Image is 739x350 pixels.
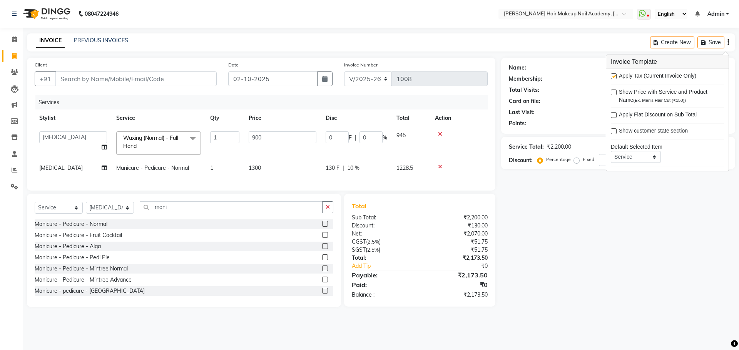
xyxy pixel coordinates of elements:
div: ₹2,200.00 [420,214,493,222]
div: Manicure - Pedicure - Alga [35,242,101,250]
a: Add Tip [346,262,432,270]
th: Qty [206,109,244,127]
div: Manicure - Pedicure - Mintree Normal [35,265,128,273]
h3: Invoice Template [606,55,729,69]
div: Services [35,95,493,109]
span: [MEDICAL_DATA] [39,164,83,171]
span: 130 F [326,164,339,172]
a: PREVIOUS INVOICES [74,37,128,44]
label: Invoice Number [344,61,378,68]
div: ₹130.00 [420,222,493,230]
label: Client [35,61,47,68]
input: Search by Name/Mobile/Email/Code [55,71,217,86]
div: Paid: [346,280,420,289]
div: Net: [346,230,420,238]
div: Last Visit: [509,108,535,116]
div: Service Total: [509,143,544,151]
th: Stylist [35,109,112,127]
span: 1300 [249,164,261,171]
label: Percentage [546,156,571,163]
th: Total [392,109,430,127]
label: Date [228,61,239,68]
span: Manicure - Pedicure - Normal [116,164,189,171]
span: 1 [210,164,213,171]
span: | [343,164,344,172]
span: % [383,134,387,142]
div: Discount: [509,156,533,164]
div: Manicure - Pedicure - Mintree Advance [35,276,132,284]
span: Apply Tax (Current Invoice Only) [619,72,696,81]
div: Card on file: [509,97,540,105]
div: Name: [509,64,526,72]
div: Default Selected Item [611,143,724,151]
th: Service [112,109,206,127]
div: Total Visits: [509,86,539,94]
span: (Ex. Men's Hair Cut (₹150)) [633,98,686,103]
span: 2.5% [368,239,379,245]
span: Waxing (Normal) - Full Hand [123,134,178,149]
div: Balance : [346,291,420,299]
span: Show Price with Service and Product Name [619,88,718,104]
div: Points: [509,119,526,128]
span: Admin [707,10,724,18]
div: ₹51.75 [420,246,493,254]
div: Payable: [346,270,420,280]
span: Show customer state section [619,127,688,136]
div: ₹2,173.50 [420,254,493,262]
span: Total [352,202,369,210]
label: Fixed [583,156,594,163]
button: Save [697,36,724,48]
button: Create New [650,36,694,48]
div: Discount: [346,222,420,230]
div: ₹2,173.50 [420,291,493,299]
div: Manicure - Pedicure - Normal [35,220,107,228]
div: ₹51.75 [420,238,493,246]
span: CGST [352,238,366,245]
div: ₹0 [432,262,493,270]
input: Search or Scan [140,201,323,213]
span: 2.5% [367,247,379,253]
div: ₹2,200.00 [547,143,571,151]
span: SGST [352,246,366,253]
a: x [137,143,140,149]
div: Manicure - Pedicure - Fruit Cocktail [35,231,122,239]
div: Total: [346,254,420,262]
div: Sub Total: [346,214,420,222]
div: Membership: [509,75,542,83]
th: Price [244,109,321,127]
div: ( ) [346,246,420,254]
th: Action [430,109,488,127]
span: 945 [396,132,406,139]
span: Apply Flat Discount on Sub Total [619,111,697,120]
div: ₹2,070.00 [420,230,493,238]
img: logo [20,3,72,25]
b: 08047224946 [85,3,119,25]
button: +91 [35,71,56,86]
span: F [349,134,352,142]
div: ( ) [346,238,420,246]
div: Manicure - pedicure - [GEOGRAPHIC_DATA] [35,287,145,295]
span: | [355,134,356,142]
span: 1228.5 [396,164,413,171]
th: Disc [321,109,392,127]
div: Manicure - Pedicure - Pedi Pie [35,254,110,262]
div: ₹2,173.50 [420,270,493,280]
span: 10 % [347,164,359,172]
div: ₹0 [420,280,493,289]
a: INVOICE [36,34,65,48]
